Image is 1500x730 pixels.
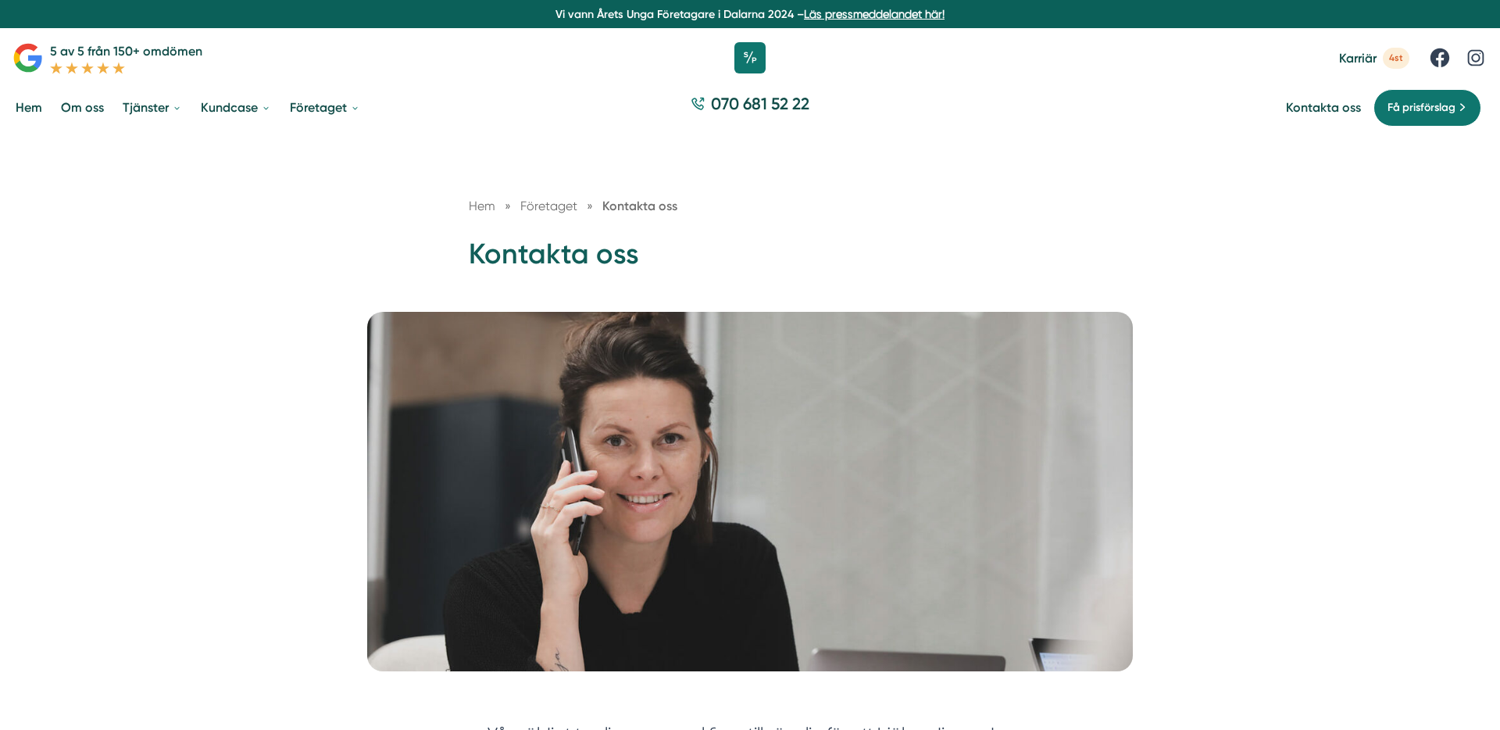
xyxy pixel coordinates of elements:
[198,88,274,127] a: Kundcase
[50,41,202,61] p: 5 av 5 från 150+ omdömen
[120,88,185,127] a: Tjänster
[1339,51,1377,66] span: Karriär
[287,88,363,127] a: Företaget
[1387,99,1455,116] span: Få prisförslag
[520,199,580,213] a: Företaget
[1383,48,1409,69] span: 4st
[587,196,593,216] span: »
[1339,48,1409,69] a: Karriär 4st
[520,199,577,213] span: Företaget
[12,88,45,127] a: Hem
[6,6,1494,22] p: Vi vann Årets Unga Företagare i Dalarna 2024 –
[469,235,1031,286] h1: Kontakta oss
[1373,89,1481,127] a: Få prisförslag
[684,92,816,123] a: 070 681 52 22
[58,88,107,127] a: Om oss
[804,8,945,20] a: Läs pressmeddelandet här!
[367,312,1133,671] img: Kontakta oss
[1286,100,1361,115] a: Kontakta oss
[505,196,511,216] span: »
[469,196,1031,216] nav: Breadcrumb
[711,92,809,115] span: 070 681 52 22
[602,199,677,213] a: Kontakta oss
[469,199,495,213] a: Hem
